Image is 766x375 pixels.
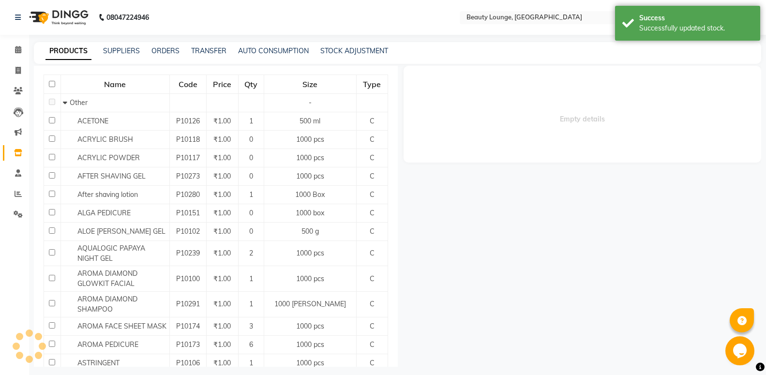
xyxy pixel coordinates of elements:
[176,227,200,236] span: P10102
[296,153,324,162] span: 1000 pcs
[77,117,108,125] span: ACETONE
[370,340,375,349] span: C
[213,227,231,236] span: ₹1.00
[63,98,70,107] span: Collapse Row
[296,249,324,257] span: 1000 pcs
[265,75,356,93] div: Size
[238,46,309,55] a: AUTO CONSUMPTION
[77,172,146,180] span: AFTER SHAVING GEL
[213,322,231,330] span: ₹1.00
[370,322,375,330] span: C
[370,227,375,236] span: C
[357,75,387,93] div: Type
[176,153,200,162] span: P10117
[45,43,91,60] a: PRODUCTS
[296,359,324,367] span: 1000 pcs
[77,153,140,162] span: ACRYLIC POWDER
[249,300,253,308] span: 1
[176,172,200,180] span: P10273
[249,190,253,199] span: 1
[213,359,231,367] span: ₹1.00
[70,98,88,107] span: Other
[61,75,169,93] div: Name
[170,75,206,93] div: Code
[77,190,138,199] span: After shaving lotion
[213,340,231,349] span: ₹1.00
[176,209,200,217] span: P10151
[296,322,324,330] span: 1000 pcs
[213,153,231,162] span: ₹1.00
[176,135,200,144] span: P10118
[77,269,137,288] span: AROMA DIAMOND GLOWKIT FACIAL
[370,135,375,144] span: C
[176,300,200,308] span: P10291
[239,75,263,93] div: Qty
[296,209,324,217] span: 1000 box
[249,172,253,180] span: 0
[77,322,166,330] span: AROMA FACE SHEET MASK
[370,190,375,199] span: C
[639,13,753,23] div: Success
[213,274,231,283] span: ₹1.00
[77,359,120,367] span: ASTRINGENT
[77,244,145,263] span: AQUALOGIC PAPAYA NIGHT GEL
[77,135,133,144] span: ACRYLIC BRUSH
[295,190,325,199] span: 1000 Box
[176,274,200,283] span: P10100
[370,359,375,367] span: C
[249,153,253,162] span: 0
[249,359,253,367] span: 1
[249,209,253,217] span: 0
[370,274,375,283] span: C
[404,66,762,163] span: Empty details
[77,209,131,217] span: ALGA PEDICURE
[176,359,200,367] span: P10106
[77,295,137,314] span: AROMA DIAMOND SHAMPOO
[309,98,312,107] span: -
[106,4,149,31] b: 08047224946
[176,340,200,349] span: P10173
[25,4,91,31] img: logo
[213,249,231,257] span: ₹1.00
[725,336,756,365] iframe: chat widget
[176,117,200,125] span: P10126
[213,172,231,180] span: ₹1.00
[300,117,320,125] span: 500 ml
[249,135,253,144] span: 0
[176,190,200,199] span: P10280
[213,117,231,125] span: ₹1.00
[213,209,231,217] span: ₹1.00
[176,322,200,330] span: P10174
[207,75,238,93] div: Price
[249,340,253,349] span: 6
[249,227,253,236] span: 0
[296,172,324,180] span: 1000 pcs
[301,227,319,236] span: 500 g
[213,300,231,308] span: ₹1.00
[274,300,346,308] span: 1000 [PERSON_NAME]
[191,46,226,55] a: TRANSFER
[370,153,375,162] span: C
[249,322,253,330] span: 3
[370,209,375,217] span: C
[249,249,253,257] span: 2
[370,249,375,257] span: C
[370,172,375,180] span: C
[249,274,253,283] span: 1
[77,340,138,349] span: AROMA PEDICURE
[213,135,231,144] span: ₹1.00
[77,227,165,236] span: ALOE [PERSON_NAME] GEL
[639,23,753,33] div: Successfully updated stock.
[176,249,200,257] span: P10239
[296,340,324,349] span: 1000 pcs
[296,135,324,144] span: 1000 pcs
[370,300,375,308] span: C
[151,46,180,55] a: ORDERS
[249,117,253,125] span: 1
[213,190,231,199] span: ₹1.00
[296,274,324,283] span: 1000 pcs
[370,117,375,125] span: C
[103,46,140,55] a: SUPPLIERS
[320,46,388,55] a: STOCK ADJUSTMENT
